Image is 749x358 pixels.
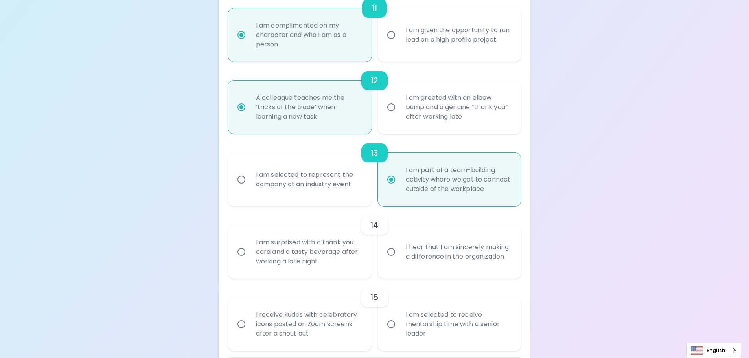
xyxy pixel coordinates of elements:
h6: 12 [371,74,378,87]
h6: 14 [370,219,378,231]
div: I am selected to represent the company at an industry event [250,161,367,198]
div: I am complimented on my character and who I am as a person [250,11,367,59]
h6: 15 [370,291,378,304]
div: I am surprised with a thank you card and a tasty beverage after working a late night [250,228,367,275]
div: choice-group-check [228,279,521,351]
div: Language [686,343,741,358]
a: English [687,343,741,358]
div: I am greeted with an elbow bump and a genuine “thank you” after working late [399,84,517,131]
div: choice-group-check [228,62,521,134]
div: I am selected to receive mentorship time with a senior leader [399,301,517,348]
div: choice-group-check [228,206,521,279]
div: A colleague teaches me the ‘tricks of the trade’ when learning a new task [250,84,367,131]
h6: 13 [371,147,378,159]
h6: 11 [372,2,377,15]
div: I hear that I am sincerely making a difference in the organization [399,233,517,271]
div: choice-group-check [228,134,521,206]
div: I am given the opportunity to run lead on a high profile project [399,16,517,54]
div: I am part of a team-building activity where we get to connect outside of the workplace [399,156,517,203]
div: I receive kudos with celebratory icons posted on Zoom screens after a shout out [250,301,367,348]
aside: Language selected: English [686,343,741,358]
